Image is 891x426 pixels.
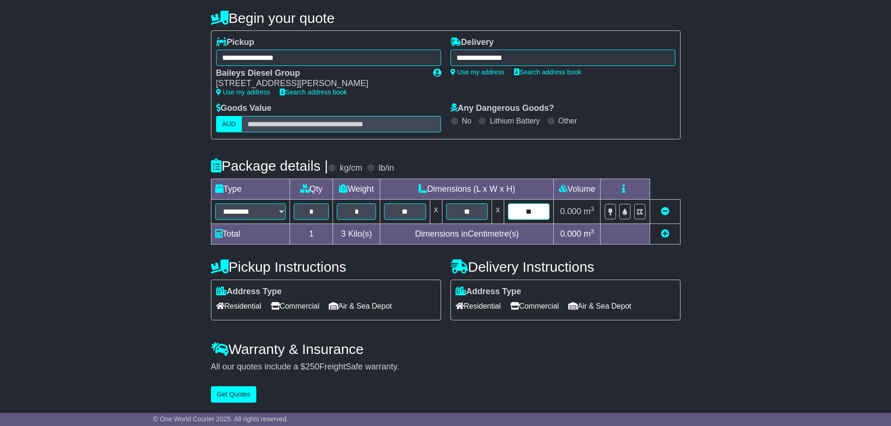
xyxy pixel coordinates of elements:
label: kg/cm [340,163,362,173]
label: Lithium Battery [490,116,540,125]
span: 0.000 [560,229,581,238]
span: Air & Sea Depot [568,299,631,313]
label: Delivery [450,37,494,48]
label: AUD [216,116,242,132]
a: Use my address [450,68,505,76]
div: [STREET_ADDRESS][PERSON_NAME] [216,79,424,89]
a: Add new item [661,229,669,238]
h4: Pickup Instructions [211,259,441,274]
span: Residential [216,299,261,313]
td: Qty [290,179,333,199]
label: Pickup [216,37,254,48]
td: Dimensions in Centimetre(s) [380,224,554,244]
a: Remove this item [661,207,669,216]
label: Goods Value [216,103,272,114]
div: All our quotes include a $ FreightSafe warranty. [211,362,681,372]
td: Total [211,224,290,244]
h4: Warranty & Insurance [211,341,681,357]
label: Other [558,116,577,125]
a: Use my address [216,88,270,96]
td: Volume [554,179,601,199]
div: Baileys Diesel Group [216,68,424,79]
span: m [584,207,594,216]
label: Any Dangerous Goods? [450,103,554,114]
td: Weight [333,179,380,199]
span: m [584,229,594,238]
button: Get Quotes [211,386,257,403]
span: © One World Courier 2025. All rights reserved. [153,415,289,423]
td: Dimensions (L x W x H) [380,179,554,199]
sup: 3 [591,205,594,212]
span: 3 [341,229,346,238]
td: Type [211,179,290,199]
td: 1 [290,224,333,244]
span: Commercial [510,299,559,313]
span: 250 [305,362,319,371]
td: x [430,199,442,224]
span: Commercial [271,299,319,313]
td: Kilo(s) [333,224,380,244]
h4: Delivery Instructions [450,259,681,274]
span: 0.000 [560,207,581,216]
a: Search address book [280,88,347,96]
span: Air & Sea Depot [329,299,392,313]
span: Residential [456,299,501,313]
label: lb/in [378,163,394,173]
td: x [492,199,504,224]
label: No [462,116,471,125]
label: Address Type [216,287,282,297]
sup: 3 [591,228,594,235]
a: Search address book [514,68,581,76]
h4: Package details | [211,158,328,173]
label: Address Type [456,287,522,297]
h4: Begin your quote [211,10,681,26]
